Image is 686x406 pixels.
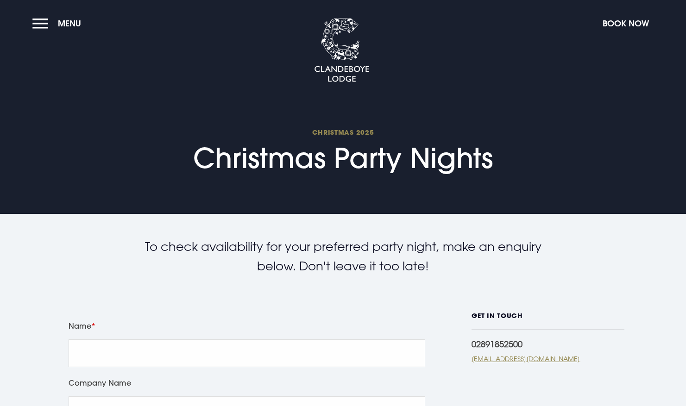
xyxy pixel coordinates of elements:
[472,312,624,330] h6: GET IN TOUCH
[472,339,624,349] div: 02891852500
[598,13,654,33] button: Book Now
[69,376,425,389] label: Company Name
[130,237,556,275] p: To check availability for your preferred party night, make an enquiry below. Don't leave it too l...
[314,18,370,83] img: Clandeboye Lodge
[58,18,81,29] span: Menu
[193,128,493,175] h1: Christmas Party Nights
[32,13,86,33] button: Menu
[472,354,624,363] a: [EMAIL_ADDRESS][DOMAIN_NAME]
[193,128,493,137] span: Christmas 2025
[69,319,425,332] label: Name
